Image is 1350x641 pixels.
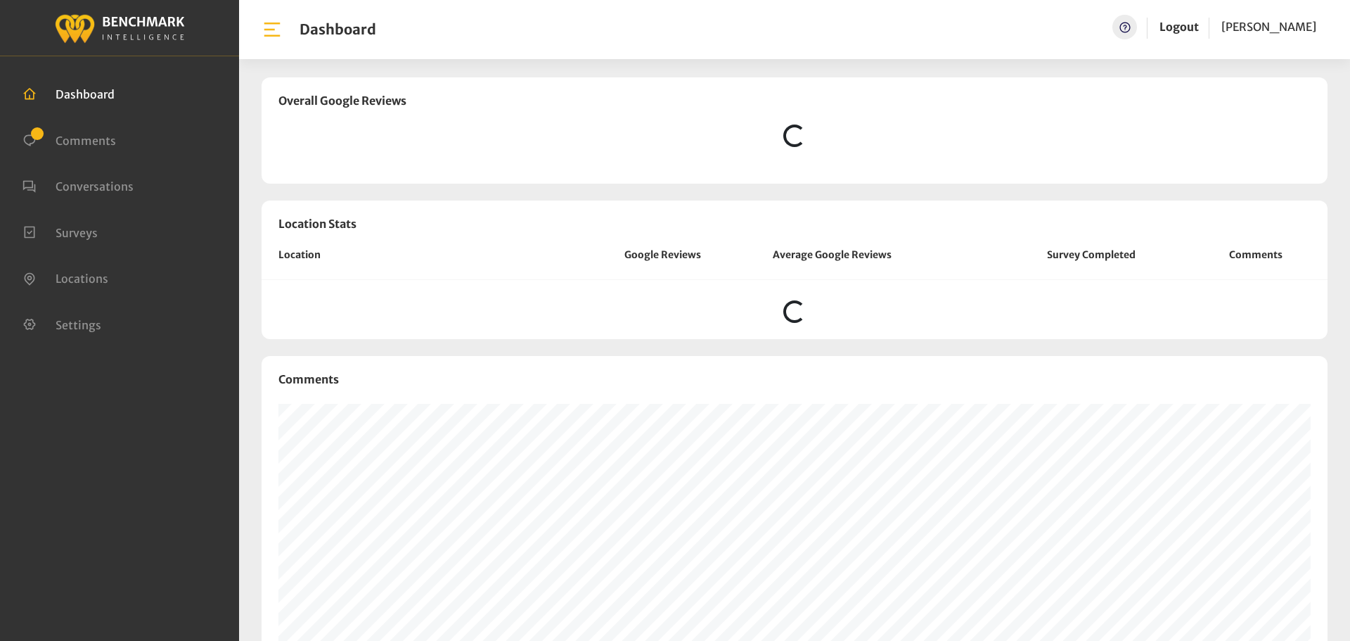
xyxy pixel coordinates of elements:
th: Survey Completed [998,248,1185,280]
span: Settings [56,317,101,331]
a: Dashboard [22,86,115,100]
a: Conversations [22,178,134,192]
a: Comments [22,132,116,146]
span: Surveys [56,225,98,239]
h3: Overall Google Reviews [278,94,1311,108]
th: Google Reviews [570,248,757,280]
h3: Comments [278,373,1311,386]
span: Locations [56,272,108,286]
span: Comments [56,133,116,147]
h1: Dashboard [300,21,376,38]
a: Logout [1159,20,1199,34]
a: Surveys [22,224,98,239]
img: benchmark [54,11,185,45]
a: Logout [1159,15,1199,39]
th: Average Google Reviews [756,248,998,280]
a: Settings [22,317,101,331]
span: [PERSON_NAME] [1221,20,1316,34]
span: Dashboard [56,87,115,101]
th: Location [262,248,570,280]
a: [PERSON_NAME] [1221,15,1316,39]
img: bar [262,19,283,40]
th: Comments [1185,248,1327,280]
a: Locations [22,270,108,284]
span: Conversations [56,179,134,193]
h3: Location Stats [262,201,1327,248]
